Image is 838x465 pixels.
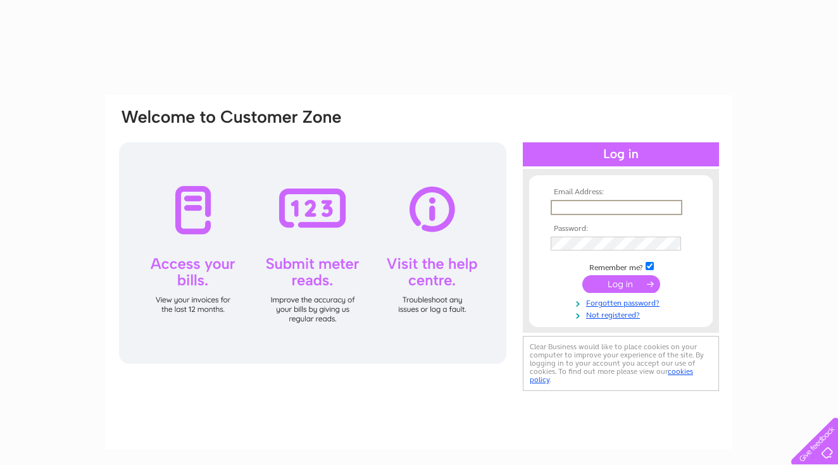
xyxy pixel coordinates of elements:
[547,225,694,233] th: Password:
[530,367,693,384] a: cookies policy
[547,188,694,197] th: Email Address:
[523,336,719,391] div: Clear Business would like to place cookies on your computer to improve your experience of the sit...
[582,275,660,293] input: Submit
[551,308,694,320] a: Not registered?
[551,296,694,308] a: Forgotten password?
[547,260,694,273] td: Remember me?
